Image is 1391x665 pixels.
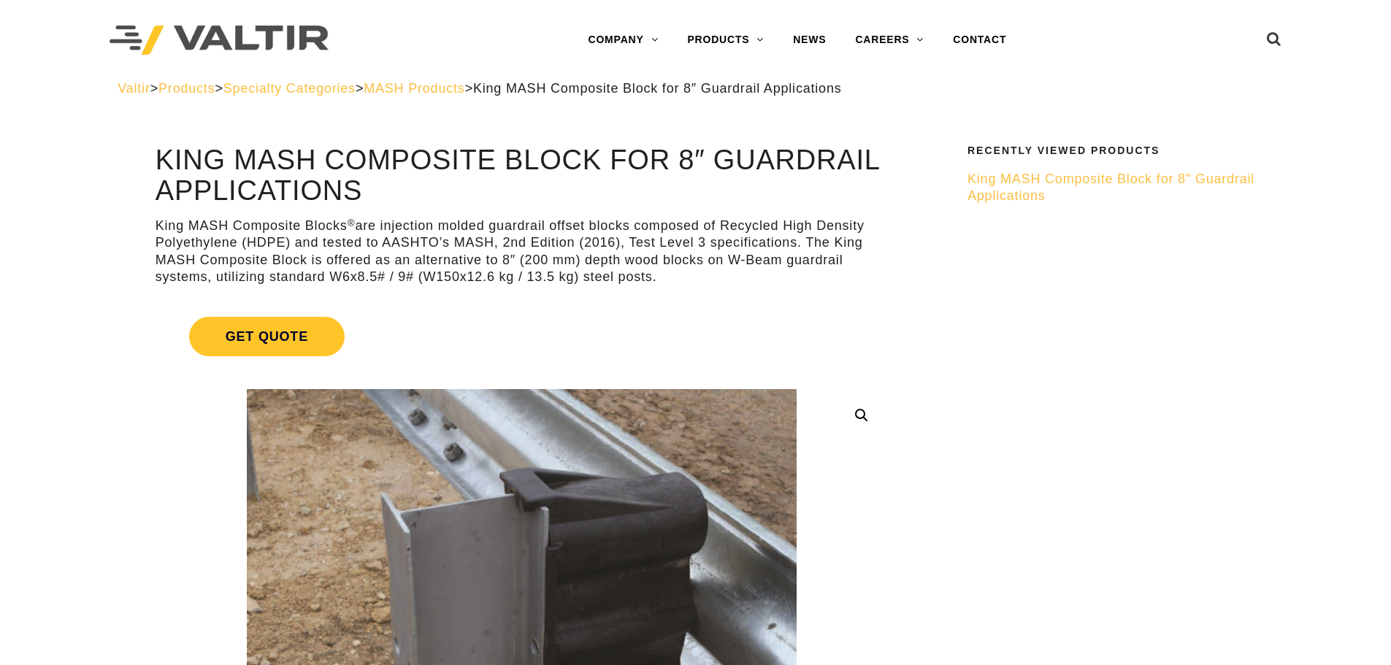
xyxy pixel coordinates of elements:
[118,80,1273,97] div: > > > >
[110,26,329,55] img: Valtir
[223,81,356,96] a: Specialty Categories
[967,171,1264,205] a: King MASH Composite Block for 8" Guardrail Applications
[967,145,1264,156] h2: Recently Viewed Products
[158,81,215,96] a: Products
[348,218,356,228] sup: ®
[938,26,1021,55] a: CONTACT
[840,26,938,55] a: CAREERS
[156,218,888,286] p: King MASH Composite Blocks are injection molded guardrail offset blocks composed of Recycled High...
[967,172,1254,203] span: King MASH Composite Block for 8" Guardrail Applications
[573,26,672,55] a: COMPANY
[364,81,464,96] a: MASH Products
[473,81,842,96] span: King MASH Composite Block for 8″ Guardrail Applications
[156,145,888,207] h1: King MASH Composite Block for 8″ Guardrail Applications
[778,26,840,55] a: NEWS
[672,26,778,55] a: PRODUCTS
[118,81,150,96] a: Valtir
[189,317,345,356] span: Get Quote
[156,299,888,374] a: Get Quote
